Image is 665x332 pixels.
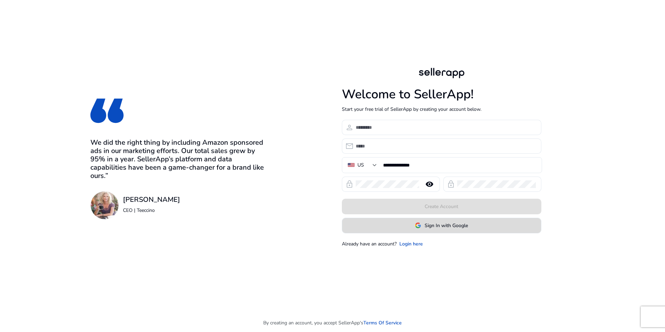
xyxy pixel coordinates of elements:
[447,180,455,188] span: lock
[363,319,402,326] a: Terms Of Service
[345,123,354,132] span: person
[123,207,180,214] p: CEO | Teeccino
[123,196,180,204] h3: [PERSON_NAME]
[90,138,268,180] h3: We did the right thing by including Amazon sponsored ads in our marketing efforts. Our total sale...
[345,180,354,188] span: lock
[342,87,541,102] h1: Welcome to SellerApp!
[425,222,468,229] span: Sign In with Google
[342,218,541,233] button: Sign In with Google
[415,222,421,228] img: google-logo.svg
[345,142,354,150] span: email
[399,240,423,248] a: Login here
[357,161,364,169] div: US
[342,106,541,113] p: Start your free trial of SellerApp by creating your account below.
[342,240,397,248] p: Already have an account?
[421,180,438,188] mat-icon: remove_red_eye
